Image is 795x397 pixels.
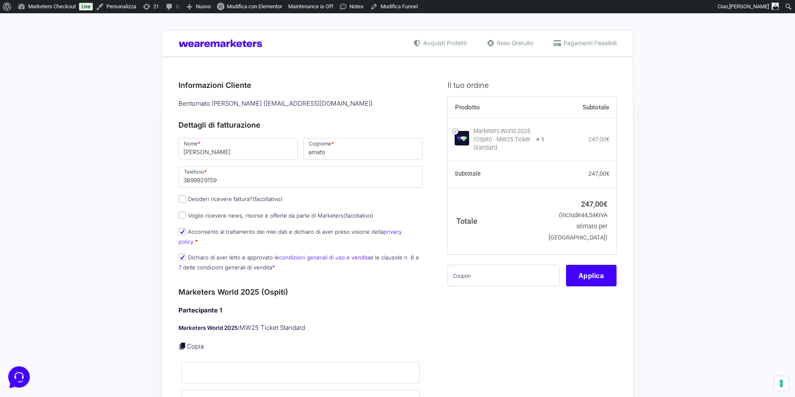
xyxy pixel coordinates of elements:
[178,286,423,298] h3: Marketers World 2025 (Ospiti)
[178,196,282,202] label: Desideri ricevere fattura?
[729,3,769,10] span: [PERSON_NAME]
[72,278,94,285] p: Messaggi
[178,254,419,270] label: Dichiaro di aver letto e approvato le e le clausole n. 6 e 7 delle condizioni generali di vendita
[178,228,186,235] input: Acconsento al trattamento dei miei dati e dichiaro di aver preso visione dellaprivacy policy
[128,278,140,285] p: Aiuto
[79,3,93,10] a: Live
[588,170,609,177] bdi: 247,00
[178,228,402,244] a: privacy policy
[178,212,373,219] label: Voglio ricevere news, risorse e offerte da parte di Marketers
[304,138,423,160] input: Cognome *
[178,342,187,350] a: Copia i dettagli dell'acquirente
[606,136,609,143] span: €
[178,228,402,244] label: Acconsento al trattamento dei miei dati e dichiaro di aver preso visione della
[448,97,545,119] th: Prodotto
[455,131,469,145] img: Marketers World 2025 (Ospiti) - MW25 Ticket Standard
[13,70,152,86] button: Inizia una conversazione
[566,265,617,286] button: Applica
[178,138,298,160] input: Nome *
[19,121,135,129] input: Cerca un articolo...
[473,127,531,152] div: Marketers World 2025 (Ospiti) - MW25 Ticket Standard
[448,265,560,286] input: Coupon
[178,166,423,188] input: Telefono *
[178,80,423,91] h3: Informazioni Cliente
[421,39,467,47] span: Acquisti Protetti
[7,365,31,390] iframe: Customerly Messenger Launcher
[588,136,609,143] bdi: 247,00
[344,212,373,219] span: (facoltativo)
[774,376,788,390] button: Le tue preferenze relative al consenso per le tecnologie di tracciamento
[7,266,58,285] button: Home
[40,46,56,63] img: dark
[176,97,426,111] div: Bentornato [PERSON_NAME] ( [EMAIL_ADDRESS][DOMAIN_NAME] )
[178,306,423,315] h4: Partecipante 1
[13,103,65,109] span: Trova una risposta
[25,278,39,285] p: Home
[581,200,607,208] bdi: 247,00
[595,212,599,219] span: €
[448,187,545,254] th: Totale
[536,136,544,144] strong: × 1
[178,254,186,261] input: Dichiaro di aver letto e approvato lecondizioni generali di uso e venditae le clausole n. 6 e 7 d...
[178,211,186,219] input: Voglio ricevere news, risorse e offerte da parte di Marketers(facoltativo)
[606,170,609,177] span: €
[495,39,533,47] span: Reso Gratuito
[253,196,282,202] span: (facoltativo)
[448,161,545,188] th: Subtotale
[13,33,70,40] span: Le tue conversazioni
[108,266,159,285] button: Aiuto
[178,323,423,333] p: MW25 Ticket Standard
[58,266,108,285] button: Messaggi
[178,195,186,203] input: Desideri ricevere fattura?(facoltativo)
[7,7,139,20] h2: Ciao da Marketers 👋
[88,103,152,109] a: Apri Centro Assistenza
[187,342,204,350] a: Copia
[581,212,599,219] span: 44,54
[227,3,282,10] span: Modifica con Elementor
[544,97,617,119] th: Subtotale
[178,119,423,131] h3: Dettagli di fatturazione
[13,46,30,63] img: dark
[561,39,617,47] span: Pagamenti Flessibili
[279,254,370,261] a: condizioni generali di uso e vendita
[54,75,122,81] span: Inizia una conversazione
[26,46,43,63] img: dark
[603,200,607,208] span: €
[178,324,239,331] strong: Marketers World 2025:
[549,212,607,241] small: (include IVA stimato per [GEOGRAPHIC_DATA])
[448,80,617,91] h3: Il tuo ordine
